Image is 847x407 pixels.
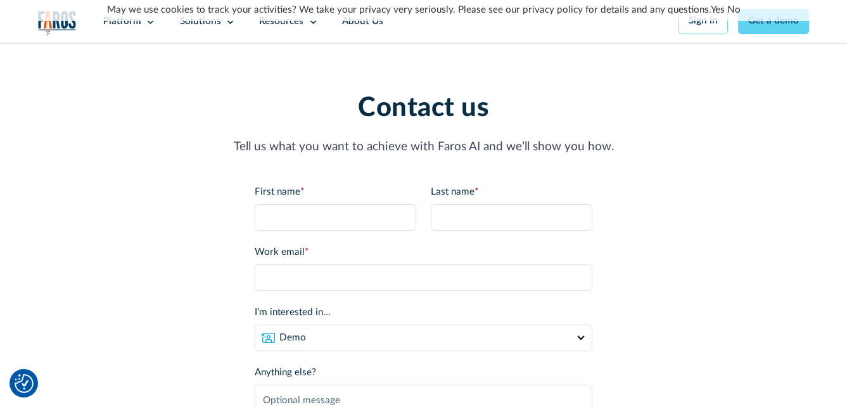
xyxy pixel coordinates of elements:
a: home [38,11,77,36]
a: Get a demo [738,9,809,34]
button: Cookie Settings [15,374,34,393]
label: Anything else? [255,366,592,380]
div: Platform [103,15,141,29]
p: Tell us what you want to achieve with Faros AI and we’ll show you how. [38,138,809,157]
img: Revisit consent button [15,374,34,393]
div: Resources [259,15,303,29]
a: Sign in [678,9,728,34]
label: Work email [255,245,592,260]
a: No [727,5,741,15]
label: I'm interested in... [255,306,592,320]
a: Yes [711,5,725,15]
h1: Contact us [38,92,809,124]
img: Logo of the analytics and reporting company Faros. [38,11,77,36]
label: First name [255,185,416,200]
label: Last name [431,185,592,200]
div: Solutions [180,15,221,29]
